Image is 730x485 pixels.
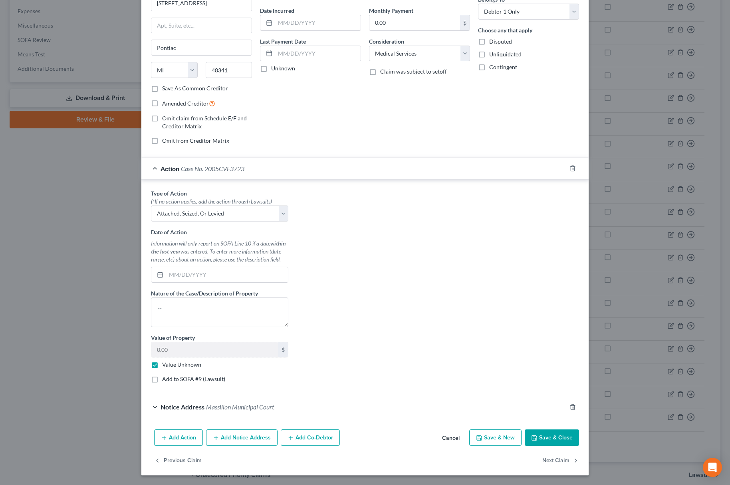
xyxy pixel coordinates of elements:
button: Previous Claim [154,452,202,469]
label: Choose any that apply [478,26,532,34]
label: Value of Property [151,333,195,342]
strong: within the last year [151,240,286,255]
label: Save As Common Creditor [162,84,228,92]
button: Save & Close [525,429,579,446]
label: Last Payment Date [260,37,306,46]
div: $ [278,342,288,357]
label: Consideration [369,37,404,46]
span: Claim was subject to setoff [380,68,447,75]
button: Cancel [436,430,466,446]
button: Save & New [469,429,522,446]
div: $ [460,15,470,30]
span: Massillon Municipal Court [206,403,274,411]
label: Add to SOFA #9 (Lawsuit) [162,375,225,383]
span: Type of Action [151,190,187,197]
span: Omit from Creditor Matrix [162,137,229,144]
label: Unknown [271,64,295,72]
input: 0.00 [151,342,278,357]
button: Next Claim [542,452,579,469]
div: (*If no action applies, add the action through Lawsuits) [151,198,288,206]
button: Add Co-Debtor [281,429,340,446]
div: Information will only report on SOFA Line 10 if a date was entered. To enter more information (da... [151,240,288,263]
label: Date of Action [151,228,187,236]
label: Date Incurred [260,6,294,15]
input: Enter zip... [206,62,252,78]
span: Omit claim from Schedule E/F and Creditor Matrix [162,115,247,130]
label: Nature of the Case/Description of Property [151,289,258,297]
span: Action [161,165,179,172]
input: 0.00 [369,15,460,30]
span: Case No. 2005CVF3723 [181,165,244,172]
span: Disputed [489,38,512,45]
div: Open Intercom Messenger [703,458,722,477]
span: Contingent [489,64,517,70]
input: Apt, Suite, etc... [151,18,252,33]
button: Add Notice Address [206,429,278,446]
input: MM/DD/YYYY [275,15,361,30]
span: Unliquidated [489,51,522,58]
input: Enter city... [151,40,252,55]
label: Monthly Payment [369,6,413,15]
input: MM/DD/YYYY [166,267,288,282]
input: MM/DD/YYYY [275,46,361,61]
span: Notice Address [161,403,204,411]
button: Add Action [154,429,203,446]
span: Amended Creditor [162,100,209,107]
label: Value Unknown [162,361,201,369]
